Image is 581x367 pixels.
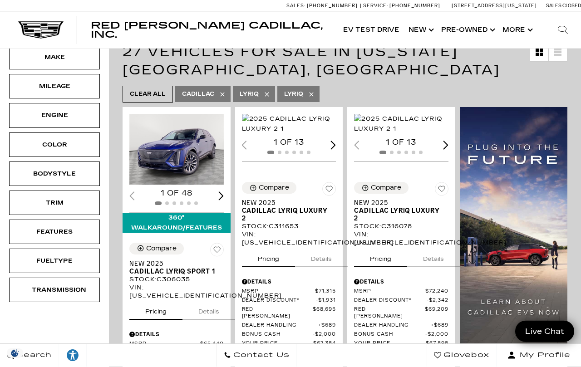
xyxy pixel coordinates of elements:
[427,344,497,367] a: Glovebox
[545,12,581,48] div: Search
[129,114,224,185] div: 1 / 2
[242,306,336,320] a: Red [PERSON_NAME] $68,695
[307,3,358,9] span: [PHONE_NUMBER]
[32,81,77,91] div: Mileage
[354,322,431,329] span: Dealer Handling
[546,3,562,9] span: Sales:
[231,349,290,362] span: Contact Us
[182,88,214,100] span: Cadillac
[354,182,409,194] button: Compare Vehicle
[242,182,296,194] button: Compare Vehicle
[339,12,404,48] a: EV Test Drive
[318,322,336,329] span: $689
[354,230,448,247] div: VIN: [US_VEHICLE_IDENTIFICATION_NUMBER]
[242,114,336,134] img: 2025 Cadillac LYRIQ Luxury 2 1
[32,169,77,179] div: Bodystyle
[425,306,448,320] span: $69,209
[9,161,100,186] div: BodystyleBodystyle
[521,326,569,337] span: Live Chat
[354,340,448,347] a: Your Price $67,898
[354,288,425,295] span: MSRP
[354,297,427,304] span: Dealer Discount*
[32,52,77,62] div: Make
[441,349,489,362] span: Glovebox
[59,349,86,362] div: Explore your accessibility options
[242,340,336,347] a: Your Price $67,384
[242,288,336,295] a: MSRP $71,315
[32,227,77,237] div: Features
[14,349,52,362] span: Search
[516,349,571,362] span: My Profile
[218,191,224,200] div: Next slide
[242,288,315,295] span: MSRP
[129,275,224,284] div: Stock : C306035
[9,249,100,273] div: FueltypeFueltype
[284,88,303,100] span: LYRIQ
[389,3,440,9] span: [PHONE_NUMBER]
[9,278,100,302] div: TransmissionTransmission
[5,348,25,358] section: Click to Open Cookie Consent Modal
[129,243,184,254] button: Compare Vehicle
[354,207,442,222] span: Cadillac LYRIQ Luxury 2
[32,256,77,266] div: Fueltype
[242,331,313,338] span: Bonus Cash
[313,306,336,320] span: $68,695
[129,341,224,347] a: MSRP $65,440
[295,247,348,267] button: details tab
[242,222,336,230] div: Stock : C311653
[242,297,316,304] span: Dealer Discount*
[242,230,336,247] div: VIN: [US_VEHICLE_IDENTIFICATION_NUMBER]
[129,268,217,275] span: Cadillac LYRIQ Sport 1
[427,297,448,304] span: $2,342
[240,88,259,100] span: Lyriq
[242,114,336,134] div: 1 / 2
[498,12,536,48] button: More
[9,191,100,215] div: TrimTrim
[129,341,200,347] span: MSRP
[242,199,336,222] a: New 2025Cadillac LYRIQ Luxury 2
[497,344,581,367] button: Open user profile menu
[242,306,313,320] span: Red [PERSON_NAME]
[9,74,100,98] div: MileageMileage
[286,3,305,9] span: Sales:
[354,322,448,329] a: Dealer Handling $689
[371,184,401,192] div: Compare
[354,247,407,267] button: pricing tab
[425,331,448,338] span: $2,000
[242,340,314,347] span: Your Price
[5,348,25,358] img: Opt-Out Icon
[363,3,388,9] span: Service:
[242,322,336,329] a: Dealer Handling $689
[354,114,448,134] img: 2025 Cadillac LYRIQ Luxury 2 1
[259,184,289,192] div: Compare
[426,340,448,347] span: $67,898
[9,132,100,157] div: ColorColor
[182,300,235,320] button: details tab
[354,199,442,207] span: New 2025
[129,260,217,268] span: New 2025
[435,182,448,199] button: Save Vehicle
[354,306,425,320] span: Red [PERSON_NAME]
[200,341,224,347] span: $65,440
[18,21,64,39] img: Cadillac Dark Logo with Cadillac White Text
[129,284,224,300] div: VIN: [US_VEHICLE_IDENTIFICATION_NUMBER]
[360,3,443,8] a: Service: [PHONE_NUMBER]
[431,322,448,329] span: $689
[32,285,77,295] div: Transmission
[59,344,87,367] a: Explore your accessibility options
[313,340,336,347] span: $67,384
[315,288,336,295] span: $71,315
[129,330,224,338] div: Pricing Details - New 2025 Cadillac LYRIQ Sport 1
[313,331,336,338] span: $2,000
[242,137,336,147] div: 1 of 13
[146,245,177,253] div: Compare
[9,220,100,244] div: FeaturesFeatures
[407,247,460,267] button: details tab
[210,243,224,260] button: Save Vehicle
[354,278,448,286] div: Pricing Details - New 2025 Cadillac LYRIQ Luxury 2
[354,331,448,338] a: Bonus Cash $2,000
[286,3,360,8] a: Sales: [PHONE_NUMBER]
[130,88,166,100] span: Clear All
[123,213,231,233] div: 360° WalkAround/Features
